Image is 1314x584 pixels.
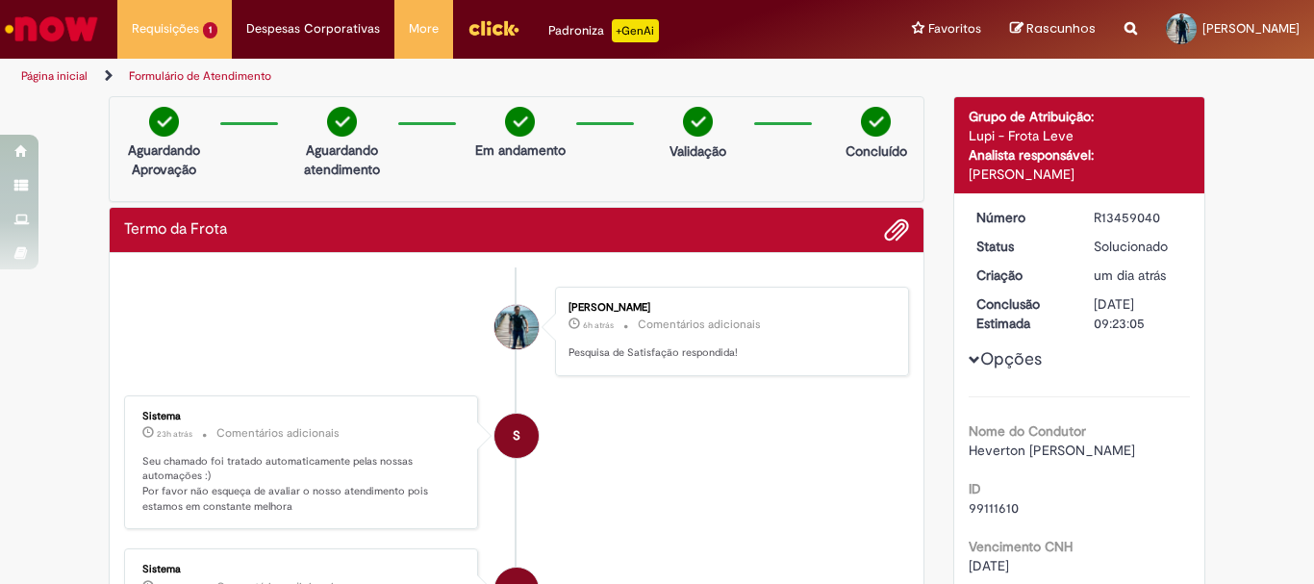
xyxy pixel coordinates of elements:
dt: Conclusão Estimada [962,294,1080,333]
ul: Trilhas de página [14,59,862,94]
div: [PERSON_NAME] [569,302,889,314]
p: Validação [670,141,726,161]
div: [DATE] 09:23:05 [1094,294,1183,333]
div: Aguinaldo Matheus Damasceno [494,305,539,349]
time: 29/08/2025 10:38:16 [583,319,614,331]
img: check-circle-green.png [505,107,535,137]
div: Grupo de Atribuição: [969,107,1191,126]
span: More [409,19,439,38]
img: check-circle-green.png [327,107,357,137]
img: check-circle-green.png [861,107,891,137]
span: Favoritos [928,19,981,38]
img: check-circle-green.png [683,107,713,137]
b: Vencimento CNH [969,538,1073,555]
dt: Status [962,237,1080,256]
div: Sistema [142,411,463,422]
div: Padroniza [548,19,659,42]
a: Página inicial [21,68,88,84]
span: Heverton [PERSON_NAME] [969,442,1135,459]
div: 28/08/2025 16:14:47 [1094,266,1183,285]
div: Solucionado [1094,237,1183,256]
img: click_logo_yellow_360x200.png [467,13,519,42]
p: +GenAi [612,19,659,42]
b: Nome do Condutor [969,422,1086,440]
div: [PERSON_NAME] [969,165,1191,184]
span: Rascunhos [1026,19,1096,38]
div: Lupi - Frota Leve [969,126,1191,145]
span: S [513,413,520,459]
span: um dia atrás [1094,267,1166,284]
time: 28/08/2025 16:14:47 [1094,267,1166,284]
a: Rascunhos [1010,20,1096,38]
div: Sistema [142,564,463,575]
p: Aguardando atendimento [295,140,389,179]
p: Aguardando Aprovação [117,140,211,179]
small: Comentários adicionais [216,425,340,442]
span: [DATE] [969,557,1009,574]
span: 1 [203,22,217,38]
div: Analista responsável: [969,145,1191,165]
h2: Termo da Frota Histórico de tíquete [124,221,227,239]
p: Seu chamado foi tratado automaticamente pelas nossas automações :) Por favor não esqueça de avali... [142,454,463,515]
div: System [494,414,539,458]
p: Em andamento [475,140,566,160]
img: check-circle-green.png [149,107,179,137]
dt: Número [962,208,1080,227]
time: 28/08/2025 17:00:52 [157,428,192,440]
small: Comentários adicionais [638,317,761,333]
img: ServiceNow [2,10,101,48]
dt: Criação [962,266,1080,285]
div: R13459040 [1094,208,1183,227]
p: Concluído [846,141,907,161]
span: Despesas Corporativas [246,19,380,38]
b: ID [969,480,981,497]
span: 23h atrás [157,428,192,440]
a: Formulário de Atendimento [129,68,271,84]
span: 6h atrás [583,319,614,331]
span: 99111610 [969,499,1019,517]
p: Pesquisa de Satisfação respondida! [569,345,889,361]
button: Adicionar anexos [884,217,909,242]
span: Requisições [132,19,199,38]
span: [PERSON_NAME] [1202,20,1300,37]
